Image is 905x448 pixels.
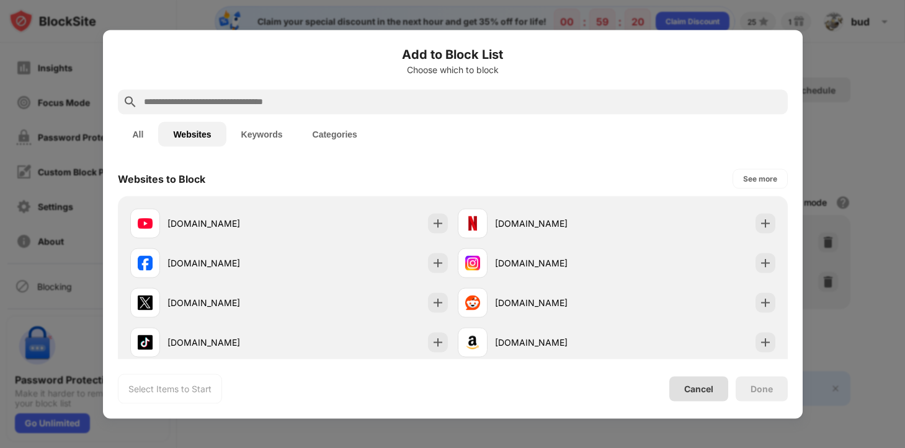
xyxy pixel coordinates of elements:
img: favicons [465,216,480,231]
div: [DOMAIN_NAME] [495,257,617,270]
div: [DOMAIN_NAME] [495,217,617,230]
img: favicons [465,255,480,270]
div: [DOMAIN_NAME] [495,296,617,309]
div: Cancel [684,384,713,394]
div: [DOMAIN_NAME] [167,336,289,349]
button: Keywords [226,121,298,146]
img: favicons [465,335,480,349]
button: All [118,121,159,146]
div: Select Items to Start [128,382,212,395]
img: favicons [138,255,153,270]
div: [DOMAIN_NAME] [167,296,289,309]
div: See more [743,172,777,185]
img: favicons [138,295,153,310]
div: [DOMAIN_NAME] [495,336,617,349]
img: favicons [138,335,153,349]
img: favicons [465,295,480,310]
button: Categories [298,121,372,146]
button: Websites [158,121,226,146]
div: Done [751,384,773,393]
div: Websites to Block [118,172,205,185]
img: search.svg [123,94,138,109]
div: [DOMAIN_NAME] [167,217,289,230]
h6: Add to Block List [118,45,788,63]
img: favicons [138,216,153,231]
div: Choose which to block [118,64,788,74]
div: [DOMAIN_NAME] [167,257,289,270]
